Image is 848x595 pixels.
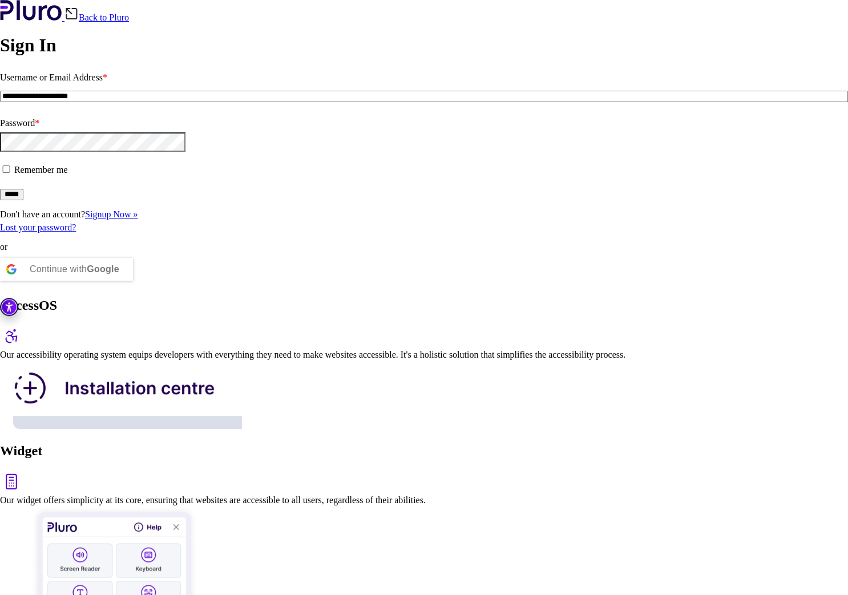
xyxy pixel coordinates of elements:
[30,258,119,281] div: Continue with
[2,165,10,173] input: Remember me
[64,7,79,21] img: Back icon
[87,264,119,274] b: Google
[64,13,129,22] a: Back to Pluro
[85,209,138,219] a: Signup Now »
